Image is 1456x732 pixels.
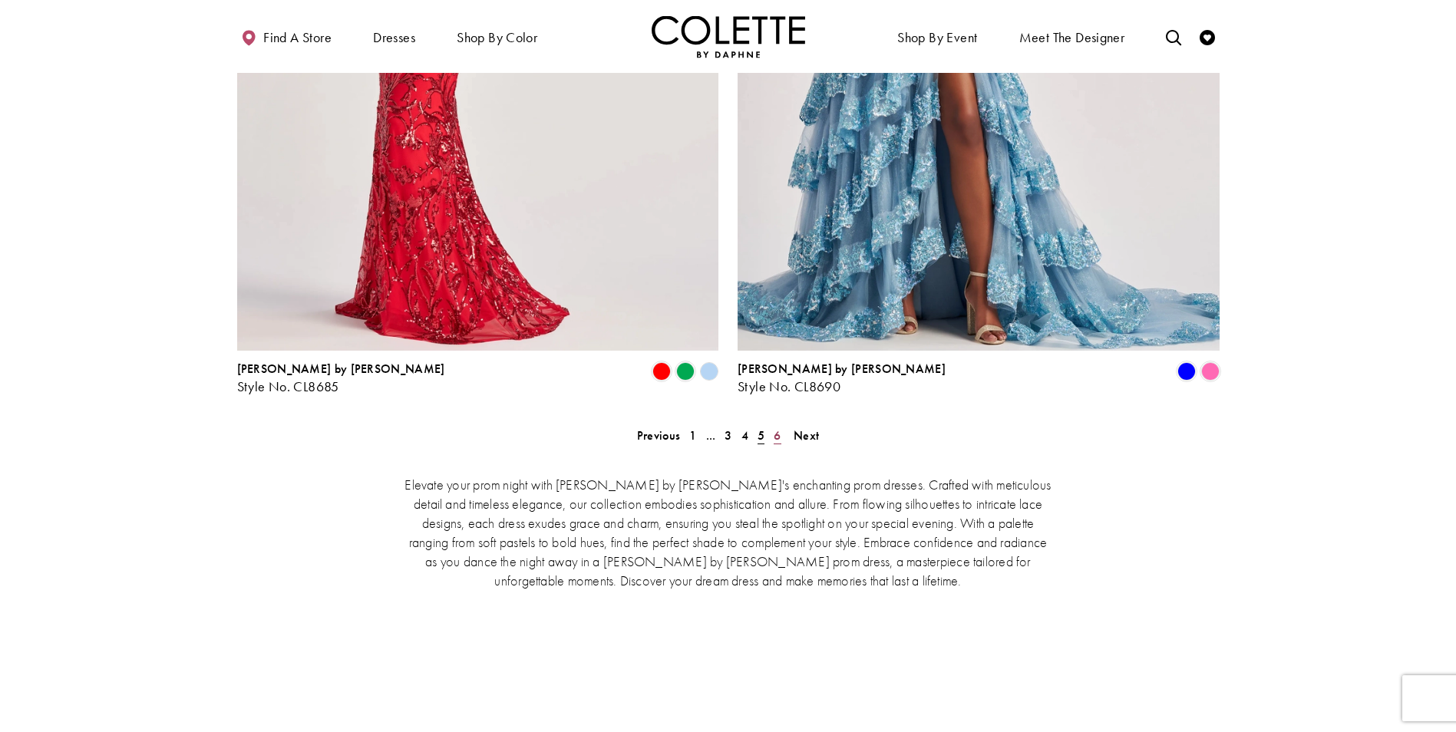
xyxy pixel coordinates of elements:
[789,424,824,447] a: Next Page
[738,362,946,394] div: Colette by Daphne Style No. CL8690
[632,424,685,447] a: Prev Page
[1177,362,1196,381] i: Blue
[700,362,718,381] i: Periwinkle
[725,427,731,443] span: 3
[402,475,1055,590] p: Elevate your prom night with [PERSON_NAME] by [PERSON_NAME]'s enchanting prom dresses. Crafted wi...
[237,15,335,58] a: Find a store
[893,15,981,58] span: Shop By Event
[652,362,671,381] i: Red
[237,362,445,394] div: Colette by Daphne Style No. CL8685
[720,424,736,447] a: 3
[1162,15,1185,58] a: Toggle search
[685,424,701,447] a: 1
[652,15,805,58] img: Colette by Daphne
[457,30,537,45] span: Shop by color
[741,427,748,443] span: 4
[373,30,415,45] span: Dresses
[758,427,764,443] span: 5
[702,424,721,447] a: ...
[769,424,785,447] a: 6
[1019,30,1125,45] span: Meet the designer
[774,427,781,443] span: 6
[737,424,753,447] a: 4
[237,378,339,395] span: Style No. CL8685
[676,362,695,381] i: Emerald
[706,427,716,443] span: ...
[637,427,680,443] span: Previous
[453,15,541,58] span: Shop by color
[794,427,819,443] span: Next
[1196,15,1219,58] a: Check Wishlist
[689,427,696,443] span: 1
[897,30,977,45] span: Shop By Event
[1201,362,1220,381] i: Pink
[652,15,805,58] a: Visit Home Page
[369,15,419,58] span: Dresses
[1015,15,1129,58] a: Meet the designer
[237,361,445,377] span: [PERSON_NAME] by [PERSON_NAME]
[738,378,840,395] span: Style No. CL8690
[263,30,332,45] span: Find a store
[753,424,769,447] span: Current page
[738,361,946,377] span: [PERSON_NAME] by [PERSON_NAME]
